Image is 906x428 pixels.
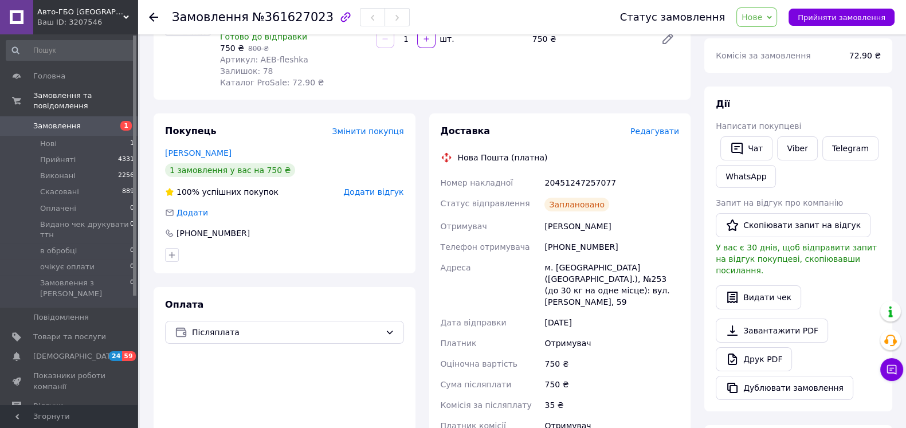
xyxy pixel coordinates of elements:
[122,351,135,361] span: 59
[716,376,853,400] button: Дублювати замовлення
[40,155,76,165] span: Прийняті
[37,17,138,28] div: Ваш ID: 3207546
[33,332,106,342] span: Товари та послуги
[720,136,772,160] button: Чат
[798,13,885,22] span: Прийняти замовлення
[544,198,609,211] div: Заплановано
[441,339,477,348] span: Платник
[455,152,551,163] div: Нова Пошта (платна)
[109,351,122,361] span: 24
[33,351,118,362] span: [DEMOGRAPHIC_DATA]
[542,354,681,374] div: 750 ₴
[880,358,903,381] button: Чат з покупцем
[716,121,801,131] span: Написати покупцеві
[742,13,762,22] span: Нове
[165,299,203,310] span: Оплата
[33,71,65,81] span: Головна
[165,148,232,158] a: [PERSON_NAME]
[33,91,138,111] span: Замовлення та повідомлення
[542,216,681,237] div: [PERSON_NAME]
[441,380,512,389] span: Сума післяплати
[40,187,79,197] span: Скасовані
[542,172,681,193] div: 20451247257077
[177,187,199,197] span: 100%
[40,171,76,181] span: Виконані
[130,139,134,149] span: 1
[716,319,828,343] a: Завантажити PDF
[441,222,487,231] span: Отримувач
[120,121,132,131] span: 1
[441,400,532,410] span: Комісія за післяплату
[441,359,517,368] span: Оціночна вартість
[165,163,295,177] div: 1 замовлення у вас на 750 ₴
[441,199,530,208] span: Статус відправлення
[177,208,208,217] span: Додати
[130,219,134,240] span: 0
[822,136,878,160] a: Telegram
[175,227,251,239] div: [PHONE_NUMBER]
[40,219,130,240] span: Видано чек друкувати ттн
[716,51,811,60] span: Комісія за замовлення
[33,371,106,391] span: Показники роботи компанії
[33,312,89,323] span: Повідомлення
[220,78,324,87] span: Каталог ProSale: 72.90 ₴
[656,28,679,50] a: Редагувати
[6,40,135,61] input: Пошук
[716,213,870,237] button: Скопіювати запит на відгук
[165,186,279,198] div: успішних покупок
[542,395,681,415] div: 35 ₴
[441,318,507,327] span: Дата відправки
[130,262,134,272] span: 0
[542,237,681,257] div: [PHONE_NUMBER]
[528,31,652,47] div: 750 ₴
[130,278,134,299] span: 0
[252,10,334,24] span: №361627023
[437,33,455,45] div: шт.
[118,171,134,181] span: 2256
[716,99,730,109] span: Дії
[716,285,801,309] button: Видати чек
[40,278,130,299] span: Замовлення з [PERSON_NAME]
[441,125,491,136] span: Доставка
[40,246,77,256] span: в обробці
[33,401,63,411] span: Відгуки
[542,374,681,395] div: 750 ₴
[542,257,681,312] div: м. [GEOGRAPHIC_DATA] ([GEOGRAPHIC_DATA].), №253 (до 30 кг на одне місце): вул. [PERSON_NAME], 59
[220,44,244,53] span: 750 ₴
[849,51,881,60] span: 72.90 ₴
[220,66,273,76] span: Залишок: 78
[172,10,249,24] span: Замовлення
[716,165,776,188] a: WhatsApp
[40,139,57,149] span: Нові
[441,178,513,187] span: Номер накладної
[220,55,308,64] span: Артикул: AEB-fleshka
[40,262,95,272] span: очікує оплати
[441,242,530,252] span: Телефон отримувача
[441,263,471,272] span: Адреса
[130,246,134,256] span: 0
[542,333,681,354] div: Отримувач
[192,326,381,339] span: Післяплата
[40,203,76,214] span: Оплачені
[343,187,403,197] span: Додати відгук
[118,155,134,165] span: 4331
[37,7,123,17] span: Авто-ГБО Украина
[130,203,134,214] span: 0
[630,127,679,136] span: Редагувати
[716,243,877,275] span: У вас є 30 днів, щоб відправити запит на відгук покупцеві, скопіювавши посилання.
[220,32,307,41] span: Готово до відправки
[122,187,134,197] span: 889
[33,121,81,131] span: Замовлення
[789,9,895,26] button: Прийняти замовлення
[716,347,792,371] a: Друк PDF
[542,312,681,333] div: [DATE]
[332,127,404,136] span: Змінити покупця
[716,198,843,207] span: Запит на відгук про компанію
[165,125,217,136] span: Покупець
[777,136,817,160] a: Viber
[149,11,158,23] div: Повернутися назад
[248,45,269,53] span: 800 ₴
[620,11,725,23] div: Статус замовлення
